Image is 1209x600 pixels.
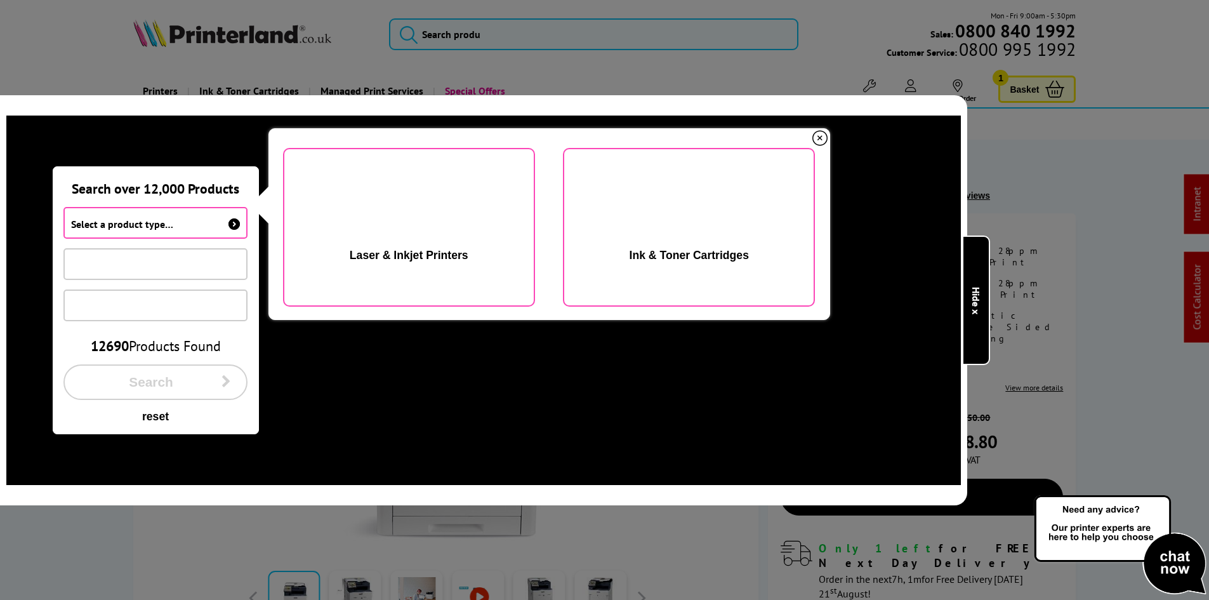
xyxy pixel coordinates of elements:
button: reset [63,410,248,424]
b: Hide x [970,286,982,314]
button: ink & toner cartridges Ink & Toner Cartridges [563,148,815,307]
span: Select a product type… [71,218,173,230]
button: Search [63,364,248,400]
span: 12690 [91,337,129,355]
div: Laser & Inkjet Printers [350,249,468,262]
div: Products Found [63,337,248,355]
span: Search [81,375,222,390]
button: Laser printers & Inkjet printers Laser & Inkjet Printers [283,148,535,307]
div: Search over 12,000 Products [53,167,258,197]
img: Open Live Chat window [1031,493,1209,597]
div: Ink & Toner Cartridges [630,249,749,262]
